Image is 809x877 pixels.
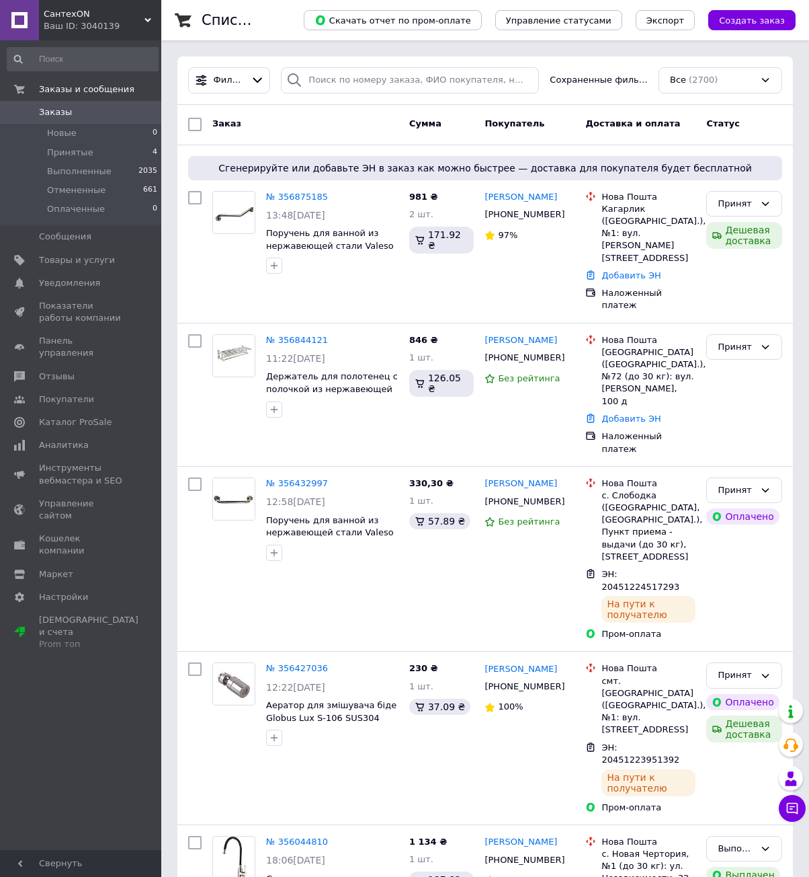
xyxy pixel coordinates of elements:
div: Пром-оплата [601,802,695,814]
span: Держатель для полотенец с полочкой из нержавеющей стали AISI 304 Germece 9706 (WT54) [266,371,398,419]
a: [PERSON_NAME] [484,663,557,676]
span: Покупатель [484,118,544,128]
a: Добавить ЭН [601,270,661,280]
img: Фото товару [213,335,255,377]
a: № 356427036 [266,663,328,673]
span: Панель управления [39,335,124,359]
a: Фото товару [212,191,255,234]
span: Сумма [409,118,441,128]
span: Управление сайтом [39,498,124,522]
span: Товары и услуги [39,254,115,266]
div: Нова Пошта [601,478,695,490]
span: Отмененные [47,184,105,196]
span: 1 шт. [409,854,433,864]
span: 230 ₴ [409,663,438,673]
h1: Список заказов [202,12,317,28]
a: № 356044810 [266,837,328,847]
span: Настройки [39,591,88,603]
span: [DEMOGRAPHIC_DATA] и счета [39,614,138,651]
span: 12:58[DATE] [266,496,325,507]
div: [PHONE_NUMBER] [482,678,564,695]
span: 2 шт. [409,209,433,219]
span: Аналитика [39,439,89,451]
span: (2700) [689,75,718,85]
div: 37.09 ₴ [409,699,470,715]
span: Заказ [212,118,241,128]
span: Аератор для змішувача біде Globus Lux S-106 SUS304 [266,700,396,723]
div: Дешевая доставка [706,716,782,742]
div: 171.92 ₴ [409,227,474,254]
span: 981 ₴ [409,192,438,202]
span: 1 шт. [409,681,433,691]
span: 330,30 ₴ [409,478,454,488]
span: 0 [153,127,157,139]
div: Нова Пошта [601,334,695,346]
div: Наложенный платеж [601,430,695,455]
span: Управление статусами [506,15,611,26]
span: Принятые [47,147,93,159]
span: Оплаченные [47,203,105,215]
button: Управление статусами [495,10,622,30]
div: [PHONE_NUMBER] [482,493,564,510]
div: Принят [718,484,755,498]
a: № 356432997 [266,478,328,488]
span: 1 шт. [409,352,433,363]
span: Заказы и сообщения [39,83,134,96]
input: Поиск [7,47,159,71]
div: Оплачено [706,508,779,525]
span: 0 [153,203,157,215]
span: Создать заказ [719,15,785,26]
span: Покупатели [39,393,94,406]
span: ЭН: 20451224517293 [601,569,679,592]
span: Фильтры [214,74,245,87]
a: [PERSON_NAME] [484,191,557,204]
a: [PERSON_NAME] [484,334,557,347]
span: Новые [47,127,77,139]
div: Prom топ [39,638,138,650]
a: Фото товару [212,478,255,521]
span: 97% [498,230,517,240]
span: Каталог ProSale [39,416,112,428]
a: № 356875185 [266,192,328,202]
span: 100% [498,701,523,712]
span: 2035 [138,165,157,178]
img: Фото товару [213,663,255,705]
div: смт. [GEOGRAPHIC_DATA] ([GEOGRAPHIC_DATA].), №1: вул. [STREET_ADDRESS] [601,675,695,736]
a: Поручень для ванной из нержавеющей стали Valeso NES-T446 [266,228,394,263]
span: Сохраненные фильтры: [550,74,648,87]
span: Сообщения [39,231,91,243]
span: Без рейтинга [498,517,560,527]
span: Показатели работы компании [39,300,124,324]
span: Кошелек компании [39,533,124,557]
div: На пути к получателю [601,769,695,796]
span: 1 134 ₴ [409,837,447,847]
a: [PERSON_NAME] [484,836,557,849]
span: Скачать отчет по пром-оплате [314,14,471,26]
a: Фото товару [212,662,255,706]
span: Выполненные [47,165,112,178]
img: Фото товару [213,478,255,520]
div: 126.05 ₴ [409,370,474,397]
button: Создать заказ [708,10,796,30]
a: Поручень для ванной из нержавеющей стали Valeso 300 mm хром [266,515,394,550]
div: [PHONE_NUMBER] [482,851,564,869]
span: 846 ₴ [409,335,438,345]
div: Принят [718,197,755,211]
span: Экспорт [646,15,684,26]
span: Статус [706,118,740,128]
span: Отзывы [39,371,75,383]
a: № 356844121 [266,335,328,345]
div: Ваш ID: 3040139 [44,20,161,32]
span: ЭН: 20451223951392 [601,742,679,765]
span: Доставка и оплата [585,118,680,128]
div: На пути к получателю [601,596,695,623]
div: [PHONE_NUMBER] [482,206,564,223]
div: Дешевая доставка [706,222,782,249]
div: Кагарлик ([GEOGRAPHIC_DATA].), №1: вул. [PERSON_NAME][STREET_ADDRESS] [601,203,695,264]
div: Принят [718,669,755,683]
span: 661 [143,184,157,196]
div: Пром-оплата [601,628,695,640]
span: Сгенерируйте или добавьте ЭН в заказ как можно быстрее — доставка для покупателя будет бесплатной [194,161,777,175]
